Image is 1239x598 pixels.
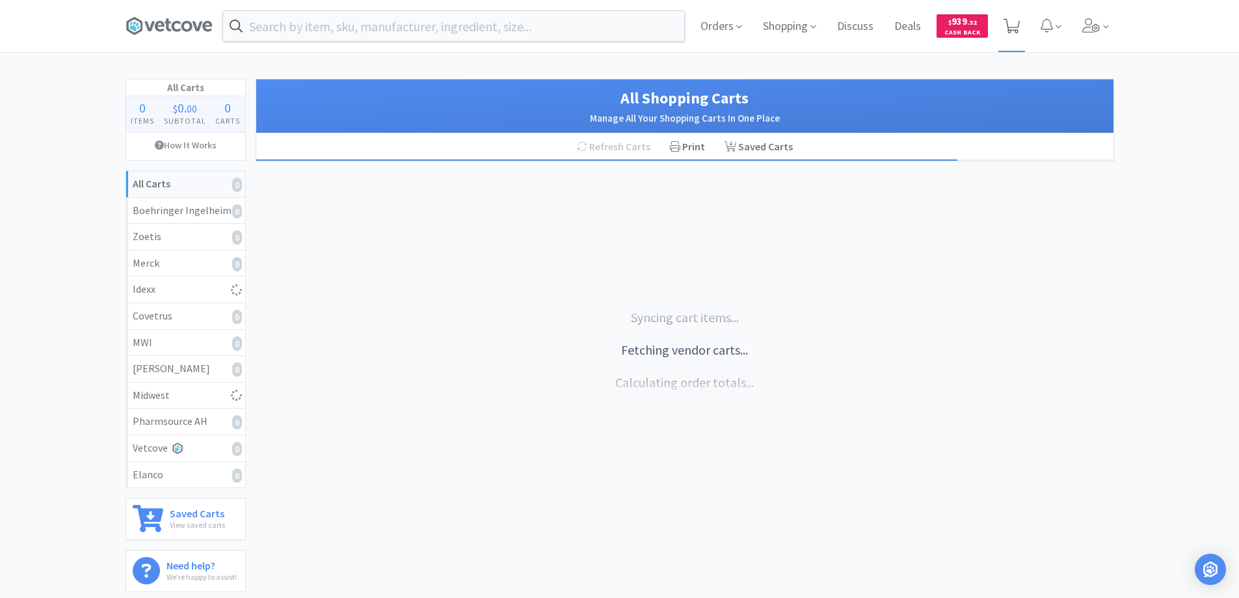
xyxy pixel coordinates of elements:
[159,115,211,127] h4: Subtotal
[126,115,159,127] h4: Items
[126,133,245,157] a: How It Works
[232,178,242,192] i: 0
[1195,554,1226,585] div: Open Intercom Messenger
[937,8,988,44] a: $939.32Cash Back
[187,102,197,115] span: 00
[232,362,242,377] i: 0
[139,100,146,116] span: 0
[948,18,952,27] span: $
[133,334,239,351] div: MWI
[133,177,170,190] strong: All Carts
[133,440,239,457] div: Vetcove
[133,202,239,219] div: Boehringer Ingelheim
[126,303,245,330] a: Covetrus0
[133,255,239,272] div: Merck
[232,204,242,219] i: 0
[133,387,239,404] div: Midwest
[167,571,237,583] p: We're happy to assist!
[232,230,242,245] i: 0
[126,79,245,96] h1: All Carts
[126,462,245,488] a: Elanco0
[223,11,684,41] input: Search by item, sku, manufacturer, ingredient, size...
[126,330,245,357] a: MWI0
[232,415,242,429] i: 0
[167,557,237,571] h6: Need help?
[126,409,245,435] a: Pharmsource AH0
[178,100,184,116] span: 0
[170,519,225,531] p: View saved carts
[211,115,245,127] h4: Carts
[232,336,242,351] i: 0
[967,18,977,27] span: . 32
[944,29,980,38] span: Cash Back
[224,100,231,116] span: 0
[126,383,245,409] a: Midwest
[715,133,803,161] a: Saved Carts
[126,198,245,224] a: Boehringer Ingelheim0
[133,228,239,245] div: Zoetis
[159,102,211,115] div: .
[889,21,926,33] a: Deals
[126,251,245,277] a: Merck0
[126,356,245,383] a: [PERSON_NAME]0
[660,133,715,161] div: Print
[232,257,242,271] i: 0
[133,360,239,377] div: [PERSON_NAME]
[126,435,245,462] a: Vetcove0
[948,15,977,27] span: 939
[133,308,239,325] div: Covetrus
[133,413,239,430] div: Pharmsource AH
[232,310,242,324] i: 0
[173,102,178,115] span: $
[269,86,1100,111] h1: All Shopping Carts
[567,133,660,161] div: Refresh Carts
[232,442,242,456] i: 0
[126,277,245,303] a: Idexx
[126,224,245,251] a: Zoetis0
[126,498,246,540] a: Saved CartsView saved carts
[269,111,1100,126] h2: Manage All Your Shopping Carts In One Place
[126,171,245,198] a: All Carts0
[133,281,239,298] div: Idexx
[832,21,879,33] a: Discuss
[170,505,225,519] h6: Saved Carts
[232,469,242,483] i: 0
[133,467,239,483] div: Elanco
